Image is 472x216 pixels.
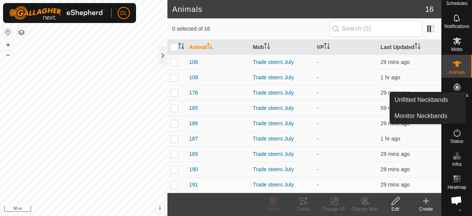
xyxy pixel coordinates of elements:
app-display-virtual-paddock-transition: - [317,120,319,126]
button: + [3,40,13,49]
span: 23 Sept 2025, 3:01 pm [380,90,410,96]
th: Animal [186,40,250,55]
span: Monitor Neckbands [395,111,447,121]
div: Edit [380,206,411,213]
div: Trade steers July [253,181,311,189]
span: 16 [425,3,434,15]
span: Status [450,139,463,144]
a: Unfitted Neckbands [390,92,466,108]
span: Animals [449,70,465,75]
div: Trade steers July [253,89,311,97]
span: 23 Sept 2025, 2:31 pm [380,105,410,111]
app-display-virtual-paddock-transition: - [317,90,319,96]
th: Mob [250,40,314,55]
p-sorticon: Activate to sort [207,44,213,50]
button: Map Layers [17,28,26,37]
span: 0 selected of 16 [172,25,329,33]
div: Open chat [446,190,467,211]
div: Trade steers July [253,165,311,173]
button: i [156,204,164,213]
div: Create [411,206,441,213]
span: 106 [189,58,198,66]
p-sorticon: Activate to sort [324,44,330,50]
span: 23 Sept 2025, 2:01 pm [380,74,400,80]
div: Tracks [288,206,319,213]
app-display-virtual-paddock-transition: - [317,105,319,111]
div: Trade steers July [253,104,311,112]
app-display-virtual-paddock-transition: - [317,166,319,172]
app-display-virtual-paddock-transition: - [317,136,319,142]
span: 187 [189,135,198,143]
img: Gallagher Logo [9,6,105,20]
a: Privacy Policy [54,206,82,213]
p-sorticon: Activate to sort [415,44,421,50]
span: 23 Sept 2025, 3:02 pm [380,120,410,126]
button: – [3,50,13,59]
span: Delete [266,206,280,212]
a: Contact Us [91,206,114,213]
span: 190 [189,165,198,173]
div: Trade steers July [253,119,311,128]
span: 178 [189,89,198,97]
div: Trade steers July [253,135,311,143]
span: 189 [189,150,198,158]
th: VP [314,40,378,55]
p-sorticon: Activate to sort [264,44,270,50]
div: Trade steers July [253,74,311,82]
span: 23 Sept 2025, 3:01 pm [380,182,410,188]
app-display-virtual-paddock-transition: - [317,182,319,188]
a: Monitor Neckbands [390,108,466,124]
div: Change VP [319,206,349,213]
div: Trade steers July [253,150,311,158]
span: 23 Sept 2025, 2:01 pm [380,136,400,142]
span: 23 Sept 2025, 3:01 pm [380,59,410,65]
span: 23 Sept 2025, 3:01 pm [380,151,410,157]
span: 186 [189,119,198,128]
div: Trade steers July [253,58,311,66]
span: 185 [189,104,198,112]
input: Search (S) [329,21,422,37]
p-sorticon: Activate to sort [178,44,184,50]
span: i [159,205,161,211]
span: Help [452,206,462,211]
app-display-virtual-paddock-transition: - [317,59,319,65]
h2: Animals [172,5,425,14]
div: Change Mob [349,206,380,213]
span: DL [120,9,127,17]
span: 23 Sept 2025, 3:02 pm [380,166,410,172]
span: Infra [452,162,461,167]
app-display-virtual-paddock-transition: - [317,74,319,80]
span: Schedules [446,1,467,6]
button: Reset Map [3,28,13,37]
span: Notifications [444,24,469,29]
span: Mobs [451,47,462,52]
span: Unfitted Neckbands [395,95,448,105]
th: Last Updated [377,40,441,55]
app-display-virtual-paddock-transition: - [317,151,319,157]
span: Heatmap [447,185,466,190]
span: 191 [189,181,198,189]
span: 108 [189,74,198,82]
a: Help [442,193,472,214]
